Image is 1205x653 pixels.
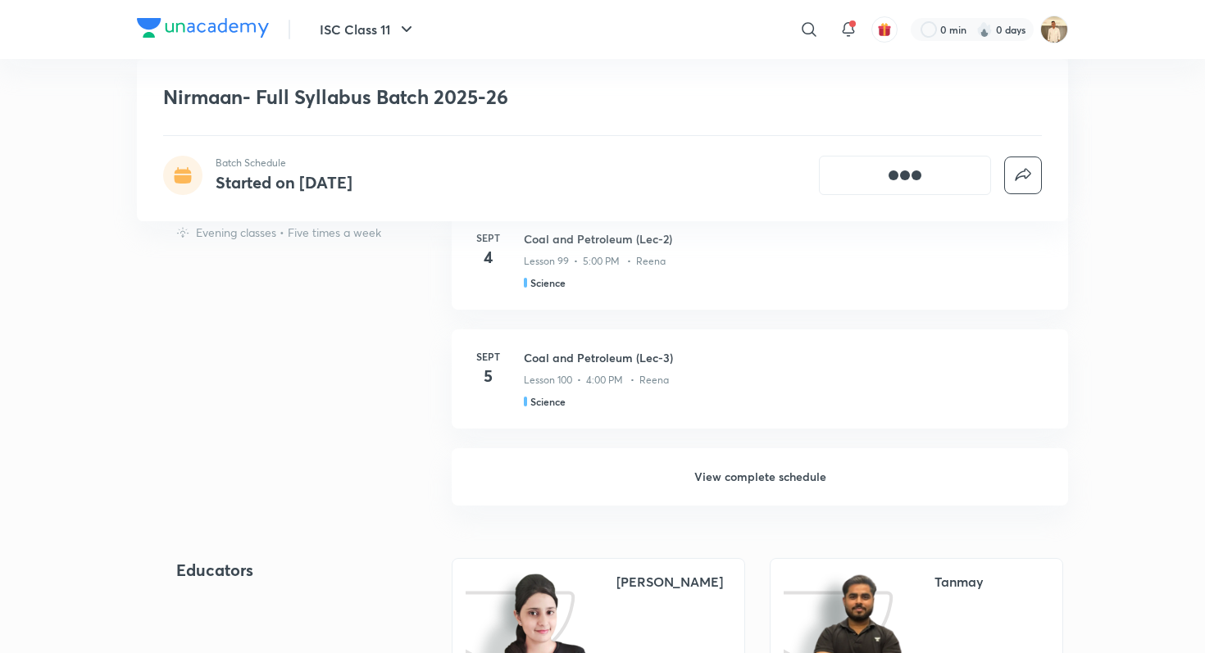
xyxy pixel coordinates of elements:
[196,224,381,241] p: Evening classes • Five times a week
[310,13,426,46] button: ISC Class 11
[524,230,1048,247] h3: Coal and Petroleum (Lec-2)
[452,448,1068,506] h6: View complete schedule
[1040,16,1068,43] img: Chandrakant Deshmukh
[524,373,669,388] p: Lesson 100 • 4:00 PM • Reena
[524,254,666,269] p: Lesson 99 • 5:00 PM • Reena
[137,18,269,38] img: Company Logo
[819,156,991,195] button: [object Object]
[452,329,1068,448] a: Sept5Coal and Petroleum (Lec-3)Lesson 100 • 4:00 PM • ReenaScience
[877,22,892,37] img: avatar
[616,572,723,592] div: [PERSON_NAME]
[871,16,898,43] button: avatar
[471,230,504,245] h6: Sept
[137,18,269,42] a: Company Logo
[976,21,993,38] img: streak
[452,211,1068,329] a: Sept4Coal and Petroleum (Lec-2)Lesson 99 • 5:00 PM • ReenaScience
[530,275,566,290] h5: Science
[216,171,352,193] h4: Started on [DATE]
[176,558,399,583] h4: Educators
[471,245,504,270] h4: 4
[216,156,352,170] p: Batch Schedule
[471,349,504,364] h6: Sept
[524,349,1048,366] h3: Coal and Petroleum (Lec-3)
[530,394,566,409] h5: Science
[471,364,504,388] h4: 5
[163,85,805,109] h1: Nirmaan- Full Syllabus Batch 2025-26
[934,572,984,592] div: Tanmay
